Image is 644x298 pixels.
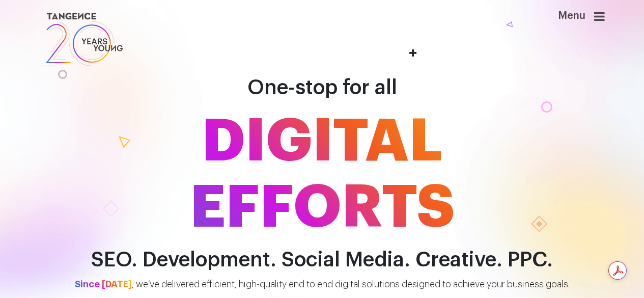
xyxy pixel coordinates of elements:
h2: SEO. Development. Social Media. Creative. PPC. [32,249,612,272]
img: logo SVG [40,10,124,69]
p: , we’ve delivered efficient, high-quality end to end digital solutions designed to achieve your b... [50,278,594,291]
span: Since [DATE] [75,280,132,289]
span: One-stop for all [247,77,397,98]
span: DIGITAL EFFORTS [32,109,612,241]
